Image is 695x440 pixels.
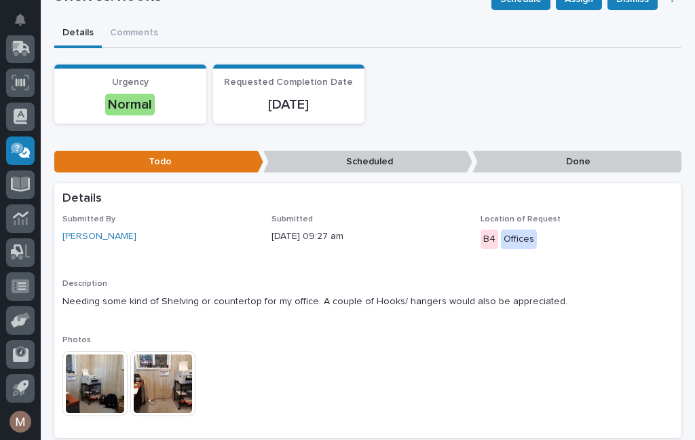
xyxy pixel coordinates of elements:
[17,14,35,35] div: Notifications
[221,96,357,113] p: [DATE]
[102,20,166,48] button: Comments
[263,151,472,173] p: Scheduled
[62,336,91,344] span: Photos
[54,20,102,48] button: Details
[6,5,35,34] button: Notifications
[105,94,155,115] div: Normal
[271,215,313,223] span: Submitted
[481,215,561,223] span: Location of Request
[62,295,673,309] p: Needing some kind of Shelving or countertop for my office. A couple of Hooks/ hangers would also ...
[112,77,149,87] span: Urgency
[62,280,107,288] span: Description
[62,230,136,244] a: [PERSON_NAME]
[6,407,35,436] button: users-avatar
[62,191,102,206] h2: Details
[224,77,353,87] span: Requested Completion Date
[271,230,464,244] p: [DATE] 09:27 am
[472,151,681,173] p: Done
[62,215,115,223] span: Submitted By
[501,230,537,249] div: Offices
[481,230,498,249] div: B4
[54,151,263,173] p: Todo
